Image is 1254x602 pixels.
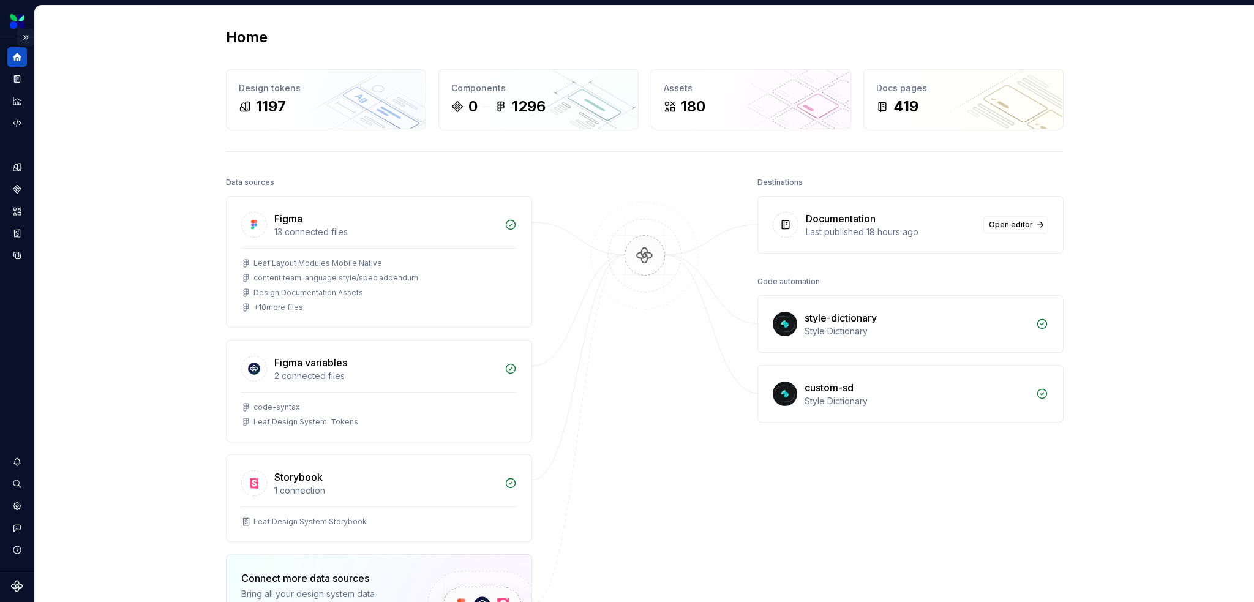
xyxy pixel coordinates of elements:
[226,174,274,191] div: Data sources
[806,211,876,226] div: Documentation
[7,452,27,472] button: Notifications
[226,28,268,47] h2: Home
[7,518,27,538] button: Contact support
[7,496,27,516] a: Settings
[451,82,626,94] div: Components
[226,196,532,328] a: Figma13 connected filesLeaf Layout Modules Mobile Nativecontent team language style/spec addendum...
[253,273,418,283] div: content team language style/spec addendum
[253,517,367,527] div: Leaf Design System Storybook
[468,97,478,116] div: 0
[7,47,27,67] a: Home
[7,113,27,133] a: Code automation
[805,310,877,325] div: style-dictionary
[863,69,1064,129] a: Docs pages419
[805,395,1029,407] div: Style Dictionary
[226,454,532,542] a: Storybook1 connectionLeaf Design System Storybook
[253,303,303,312] div: + 10 more files
[7,157,27,177] a: Design tokens
[274,211,302,226] div: Figma
[256,97,286,116] div: 1197
[512,97,546,116] div: 1296
[11,580,23,592] svg: Supernova Logo
[253,402,300,412] div: code-syntax
[7,91,27,111] a: Analytics
[226,340,532,442] a: Figma variables2 connected filescode-syntaxLeaf Design System: Tokens
[274,370,497,382] div: 2 connected files
[438,69,639,129] a: Components01296
[274,226,497,238] div: 13 connected files
[17,29,34,46] button: Expand sidebar
[989,220,1033,230] span: Open editor
[806,226,976,238] div: Last published 18 hours ago
[651,69,851,129] a: Assets180
[7,201,27,221] a: Assets
[10,14,24,29] img: 6e787e26-f4c0-4230-8924-624fe4a2d214.png
[253,417,358,427] div: Leaf Design System: Tokens
[876,82,1051,94] div: Docs pages
[893,97,918,116] div: 419
[7,69,27,89] a: Documentation
[253,258,382,268] div: Leaf Layout Modules Mobile Native
[681,97,705,116] div: 180
[274,484,497,497] div: 1 connection
[253,288,363,298] div: Design Documentation Assets
[805,325,1029,337] div: Style Dictionary
[7,246,27,265] a: Data sources
[757,174,803,191] div: Destinations
[241,571,407,585] div: Connect more data sources
[239,82,413,94] div: Design tokens
[7,224,27,243] a: Storybook stories
[274,470,323,484] div: Storybook
[226,69,426,129] a: Design tokens1197
[757,273,820,290] div: Code automation
[7,179,27,199] a: Components
[664,82,838,94] div: Assets
[274,355,347,370] div: Figma variables
[7,474,27,494] button: Search ⌘K
[983,216,1048,233] a: Open editor
[805,380,854,395] div: custom-sd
